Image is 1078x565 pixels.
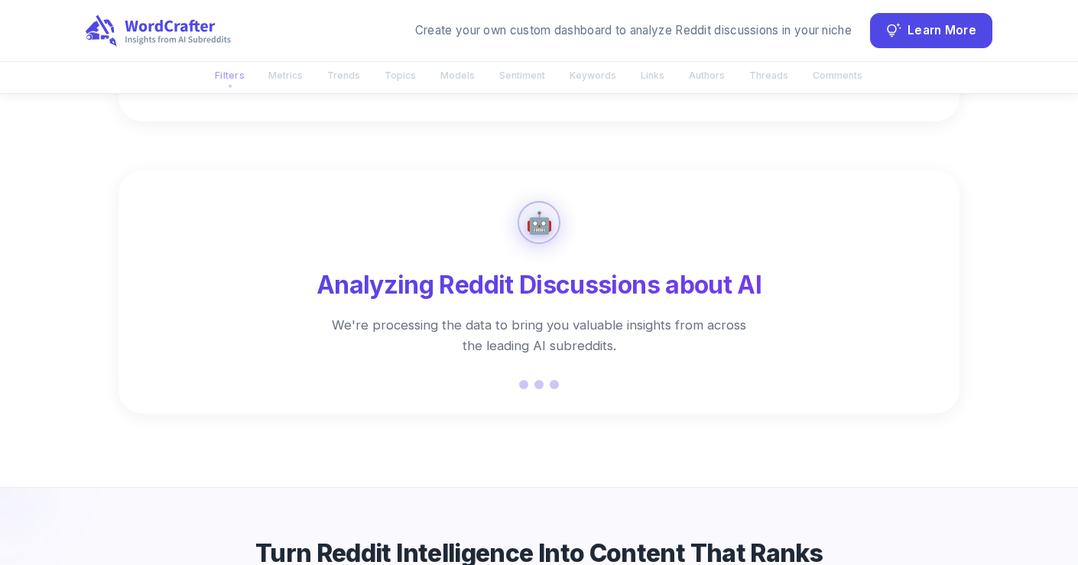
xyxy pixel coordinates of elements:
h4: Analyzing Reddit Discussions about AI [143,268,935,303]
div: 🤖 [526,206,553,239]
div: Create your own custom dashboard to analyze Reddit discussions in your niche [415,22,852,40]
p: We're processing the data to bring you valuable insights from across the leading AI subreddits. [310,315,768,356]
span: Learn More [908,21,976,41]
button: Learn More [870,13,992,48]
button: + Show Advanced Filters [466,69,612,97]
